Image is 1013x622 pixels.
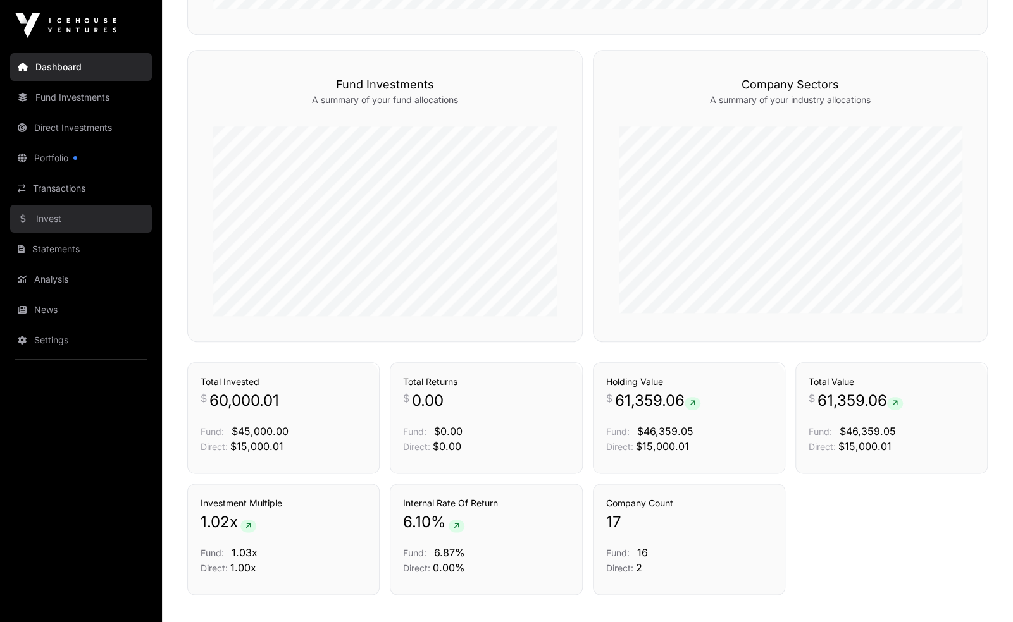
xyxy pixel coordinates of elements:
span: Fund: [201,547,224,558]
a: Invest [10,205,152,233]
span: 0.00 [412,391,444,411]
span: 1.00x [230,561,256,574]
span: Direct: [201,441,228,452]
span: Fund: [809,426,832,437]
span: $ [403,391,409,406]
span: $ [606,391,612,406]
span: Direct: [809,441,836,452]
span: $46,359.05 [637,425,693,437]
span: Fund: [403,426,426,437]
h3: Total Invested [201,375,366,388]
a: News [10,296,152,324]
span: 1.03x [232,546,258,559]
a: Analysis [10,265,152,293]
iframe: Chat Widget [950,561,1013,622]
span: 6.10 [403,512,431,532]
a: Dashboard [10,53,152,81]
span: Direct: [403,441,430,452]
a: Transactions [10,174,152,202]
span: Direct: [606,441,633,452]
span: 61,359.06 [817,391,903,411]
span: $15,000.01 [838,440,892,453]
span: $ [201,391,207,406]
h3: Total Value [809,375,974,388]
span: x [230,512,238,532]
span: $ [809,391,815,406]
p: A summary of your fund allocations [213,94,557,106]
a: Statements [10,235,152,263]
a: Settings [10,326,152,354]
a: Fund Investments [10,83,152,111]
span: Fund: [606,547,630,558]
span: 6.87% [434,546,465,559]
span: $45,000.00 [232,425,289,437]
h3: Holding Value [606,375,772,388]
span: $0.00 [433,440,461,453]
span: 17 [606,512,621,532]
span: $15,000.01 [230,440,283,453]
span: Fund: [201,426,224,437]
span: 1.02 [201,512,230,532]
h3: Investment Multiple [201,497,366,509]
span: $46,359.05 [840,425,896,437]
h3: Company Count [606,497,772,509]
span: Fund: [403,547,426,558]
span: $15,000.01 [636,440,689,453]
span: % [431,512,446,532]
span: Fund: [606,426,630,437]
span: 2 [636,561,642,574]
a: Portfolio [10,144,152,172]
span: $0.00 [434,425,463,437]
span: 0.00% [433,561,465,574]
h3: Internal Rate Of Return [403,497,569,509]
img: Icehouse Ventures Logo [15,13,116,38]
a: Direct Investments [10,114,152,142]
span: Direct: [403,563,430,573]
span: 60,000.01 [209,391,279,411]
span: 16 [637,546,648,559]
span: 61,359.06 [615,391,700,411]
h3: Fund Investments [213,76,557,94]
span: Direct: [201,563,228,573]
h3: Total Returns [403,375,569,388]
p: A summary of your industry allocations [619,94,962,106]
h3: Company Sectors [619,76,962,94]
span: Direct: [606,563,633,573]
